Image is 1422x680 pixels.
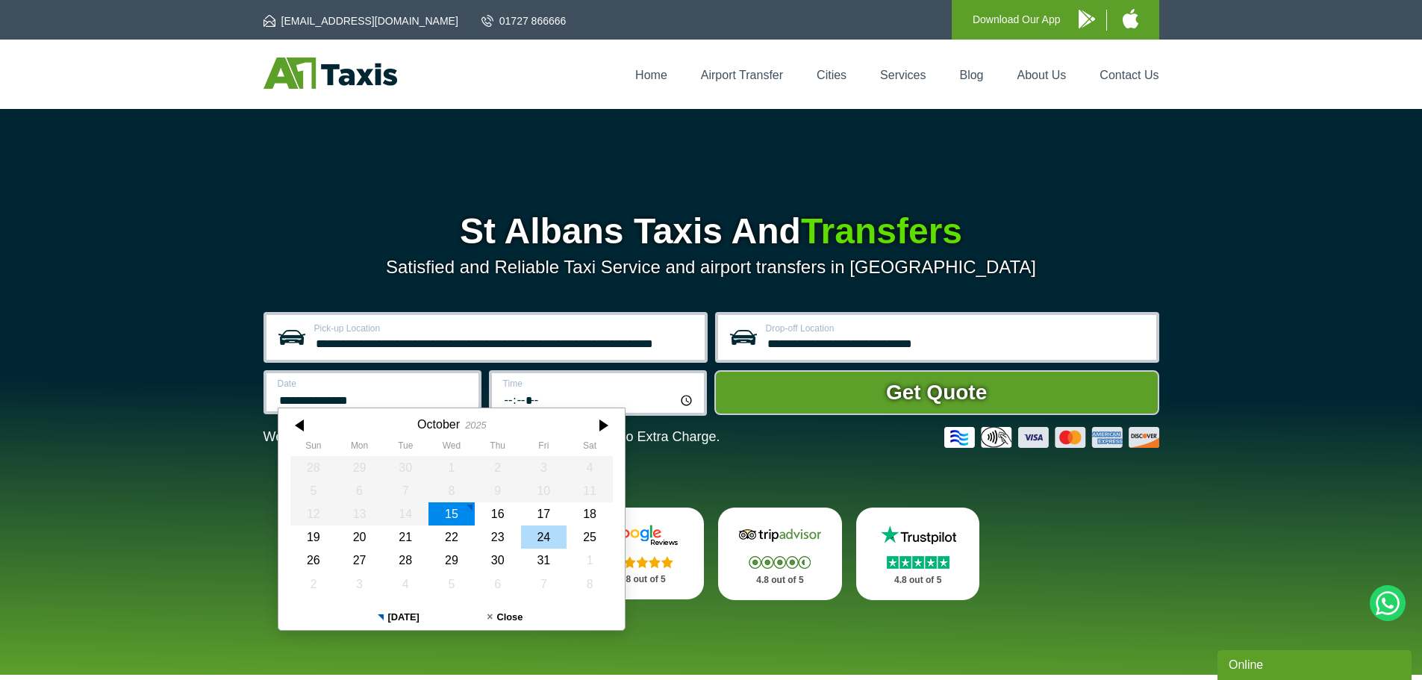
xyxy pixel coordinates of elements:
[856,508,980,600] a: Trustpilot Stars 4.8 out of 5
[428,549,475,572] div: 29 October 2025
[382,440,428,455] th: Tuesday
[263,213,1159,249] h1: St Albans Taxis And
[596,570,687,589] p: 4.8 out of 5
[336,502,382,525] div: 13 October 2025
[567,502,613,525] div: 18 October 2025
[263,257,1159,278] p: Satisfied and Reliable Taxi Service and airport transfers in [GEOGRAPHIC_DATA]
[278,379,470,388] label: Date
[417,417,460,431] div: October
[873,524,963,546] img: Trustpilot
[336,549,382,572] div: 27 October 2025
[873,571,964,590] p: 4.8 out of 5
[887,556,949,569] img: Stars
[520,456,567,479] div: 03 October 2025
[567,525,613,549] div: 25 October 2025
[474,440,520,455] th: Thursday
[336,525,382,549] div: 20 October 2025
[567,440,613,455] th: Saturday
[718,508,842,600] a: Tripadvisor Stars 4.8 out of 5
[520,479,567,502] div: 10 October 2025
[481,13,567,28] a: 01727 866666
[520,502,567,525] div: 17 October 2025
[428,479,475,502] div: 08 October 2025
[382,456,428,479] div: 30 September 2025
[749,556,811,569] img: Stars
[336,456,382,479] div: 29 September 2025
[382,479,428,502] div: 07 October 2025
[290,456,337,479] div: 28 September 2025
[567,456,613,479] div: 04 October 2025
[503,379,695,388] label: Time
[382,573,428,596] div: 04 November 2025
[290,479,337,502] div: 05 October 2025
[474,479,520,502] div: 09 October 2025
[735,524,825,546] img: Tripadvisor
[549,429,720,444] span: The Car at No Extra Charge.
[474,456,520,479] div: 02 October 2025
[1079,10,1095,28] img: A1 Taxis Android App
[474,549,520,572] div: 30 October 2025
[382,525,428,549] div: 21 October 2025
[290,549,337,572] div: 26 October 2025
[567,549,613,572] div: 01 November 2025
[474,525,520,549] div: 23 October 2025
[520,525,567,549] div: 24 October 2025
[382,549,428,572] div: 28 October 2025
[597,524,687,546] img: Google
[428,502,475,525] div: 15 October 2025
[314,324,696,333] label: Pick-up Location
[520,549,567,572] div: 31 October 2025
[567,479,613,502] div: 11 October 2025
[465,419,486,431] div: 2025
[611,556,673,568] img: Stars
[382,502,428,525] div: 14 October 2025
[1017,69,1067,81] a: About Us
[944,427,1159,448] img: Credit And Debit Cards
[735,571,826,590] p: 4.8 out of 5
[474,573,520,596] div: 06 November 2025
[290,573,337,596] div: 02 November 2025
[1100,69,1159,81] a: Contact Us
[452,605,558,630] button: Close
[336,440,382,455] th: Monday
[290,525,337,549] div: 19 October 2025
[263,429,720,445] p: We Now Accept Card & Contactless Payment In
[336,573,382,596] div: 03 November 2025
[428,440,475,455] th: Wednesday
[290,440,337,455] th: Sunday
[520,573,567,596] div: 07 November 2025
[973,10,1061,29] p: Download Our App
[766,324,1147,333] label: Drop-off Location
[959,69,983,81] a: Blog
[428,525,475,549] div: 22 October 2025
[263,57,397,89] img: A1 Taxis St Albans LTD
[428,573,475,596] div: 05 November 2025
[801,211,962,251] span: Transfers
[474,502,520,525] div: 16 October 2025
[428,456,475,479] div: 01 October 2025
[701,69,783,81] a: Airport Transfer
[635,69,667,81] a: Home
[880,69,926,81] a: Services
[290,502,337,525] div: 12 October 2025
[817,69,846,81] a: Cities
[567,573,613,596] div: 08 November 2025
[1217,647,1415,680] iframe: chat widget
[520,440,567,455] th: Friday
[580,508,704,599] a: Google Stars 4.8 out of 5
[345,605,452,630] button: [DATE]
[336,479,382,502] div: 06 October 2025
[1123,9,1138,28] img: A1 Taxis iPhone App
[263,13,458,28] a: [EMAIL_ADDRESS][DOMAIN_NAME]
[714,370,1159,415] button: Get Quote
